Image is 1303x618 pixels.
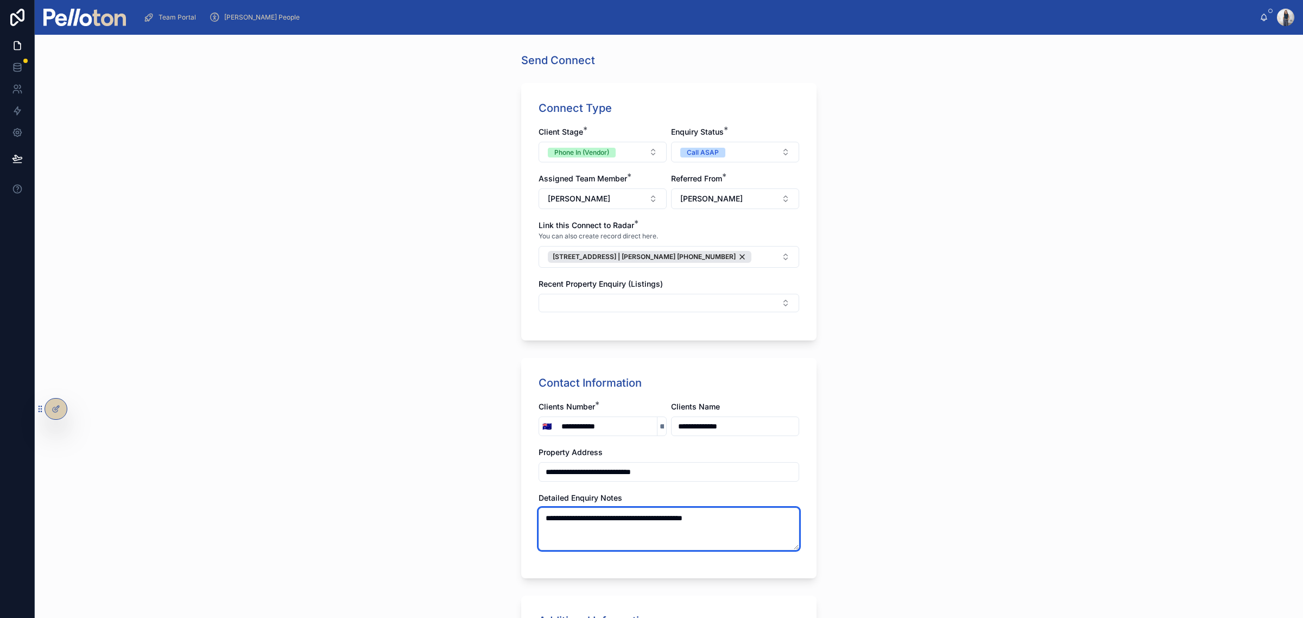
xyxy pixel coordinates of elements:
span: [STREET_ADDRESS] | [PERSON_NAME] [PHONE_NUMBER] [553,253,736,261]
span: Property Address [539,447,603,457]
img: App logo [43,9,126,26]
span: Referred From [671,174,722,183]
button: Select Button [539,246,799,268]
span: Team Portal [159,13,196,22]
button: Select Button [539,417,555,436]
button: Select Button [539,294,799,312]
h1: Send Connect [521,53,595,68]
span: Client Stage [539,127,583,136]
h1: Contact Information [539,375,642,390]
button: Select Button [539,188,667,209]
span: Detailed Enquiry Notes [539,493,622,502]
span: [PERSON_NAME] [548,193,610,204]
a: Team Portal [140,8,204,27]
span: Link this Connect to Radar [539,220,634,230]
div: Phone In (Vendor) [554,148,609,157]
h1: Connect Type [539,100,612,116]
div: Call ASAP [687,148,719,157]
span: [PERSON_NAME] People [224,13,300,22]
span: Clients Number [539,402,595,411]
span: [PERSON_NAME] [680,193,743,204]
button: Select Button [539,142,667,162]
button: Select Button [671,188,799,209]
span: Clients Name [671,402,720,411]
span: 🇦🇺 [542,421,552,432]
a: [PERSON_NAME] People [206,8,307,27]
button: Select Button [671,142,799,162]
button: Unselect 50680 [548,251,751,263]
span: You can also create record direct here. [539,232,658,241]
span: Recent Property Enquiry (Listings) [539,279,663,288]
div: scrollable content [135,5,1260,29]
span: Enquiry Status [671,127,724,136]
span: Assigned Team Member [539,174,627,183]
